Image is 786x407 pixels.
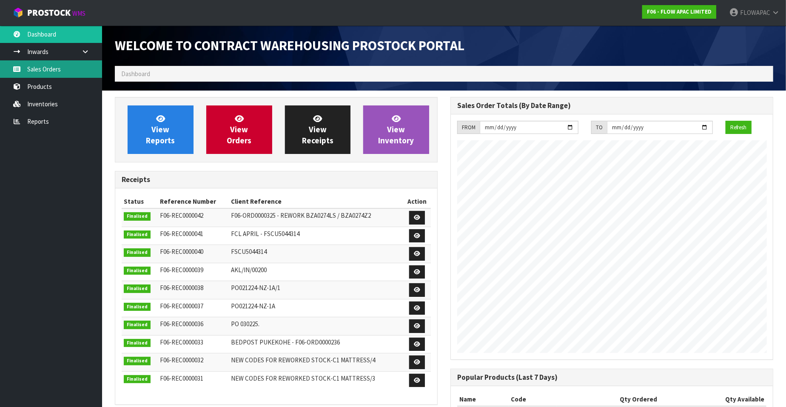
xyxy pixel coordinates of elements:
[128,105,194,154] a: ViewReports
[231,230,299,238] span: FCL APRIL - FSCU5044314
[231,338,340,346] span: BEDPOST PUKEKOHE - F06-ORD0000236
[115,37,464,54] span: Welcome to Contract Warehousing ProStock Portal
[160,338,203,346] span: F06-REC0000033
[509,393,557,406] th: Code
[740,9,770,17] span: FLOWAPAC
[403,195,431,208] th: Action
[160,302,203,310] span: F06-REC0000037
[206,105,272,154] a: ViewOrders
[457,102,766,110] h3: Sales Order Totals (By Date Range)
[122,176,431,184] h3: Receipts
[160,284,203,292] span: F06-REC0000038
[726,121,752,134] button: Refresh
[158,195,229,208] th: Reference Number
[124,267,151,275] span: Finalised
[124,339,151,347] span: Finalised
[591,121,607,134] div: TO
[379,114,414,145] span: View Inventory
[363,105,429,154] a: ViewInventory
[13,7,23,18] img: cube-alt.png
[231,248,267,256] span: FSCU5044314
[124,303,151,311] span: Finalised
[27,7,71,18] span: ProStock
[229,195,403,208] th: Client Reference
[231,302,275,310] span: PO021224-NZ-1A
[302,114,333,145] span: View Receipts
[124,285,151,293] span: Finalised
[160,211,203,219] span: F06-REC0000042
[124,231,151,239] span: Finalised
[124,357,151,365] span: Finalised
[124,212,151,221] span: Finalised
[231,356,375,364] span: NEW CODES FOR REWORKED STOCK-C1 MATTRESS/4
[557,393,660,406] th: Qty Ordered
[457,373,766,381] h3: Popular Products (Last 7 Days)
[231,211,371,219] span: F06-ORD0000325 - REWORK BZA0274LS / BZA0274Z2
[160,230,203,238] span: F06-REC0000041
[647,8,712,15] strong: F06 - FLOW APAC LIMITED
[285,105,351,154] a: ViewReceipts
[231,284,280,292] span: PO021224-NZ-1A/1
[160,320,203,328] span: F06-REC0000036
[121,70,150,78] span: Dashboard
[227,114,251,145] span: View Orders
[231,320,259,328] span: PO 030225.
[72,9,85,17] small: WMS
[122,195,158,208] th: Status
[231,374,375,382] span: NEW CODES FOR REWORKED STOCK-C1 MATTRESS/3
[124,321,151,329] span: Finalised
[231,266,267,274] span: AKL/IN/00200
[457,121,480,134] div: FROM
[146,114,175,145] span: View Reports
[160,248,203,256] span: F06-REC0000040
[124,248,151,257] span: Finalised
[660,393,766,406] th: Qty Available
[124,375,151,384] span: Finalised
[457,393,509,406] th: Name
[160,374,203,382] span: F06-REC0000031
[160,266,203,274] span: F06-REC0000039
[160,356,203,364] span: F06-REC0000032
